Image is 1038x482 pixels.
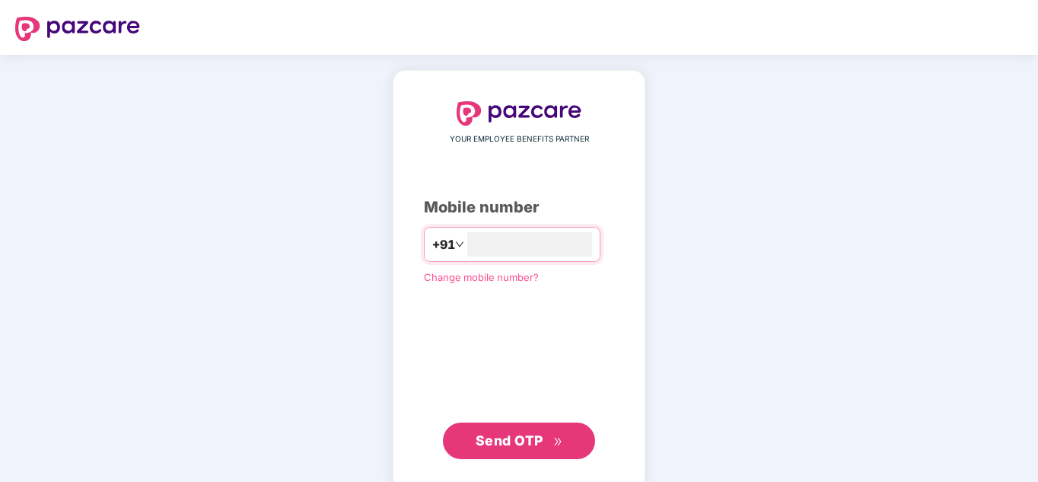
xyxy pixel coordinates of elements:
img: logo [15,17,140,41]
span: YOUR EMPLOYEE BENEFITS PARTNER [450,133,589,145]
div: Mobile number [424,196,614,219]
a: Change mobile number? [424,271,539,283]
span: +91 [432,235,455,254]
button: Send OTPdouble-right [443,423,595,459]
span: down [455,240,464,249]
img: logo [457,101,581,126]
span: double-right [553,437,563,447]
span: Send OTP [476,433,543,448]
